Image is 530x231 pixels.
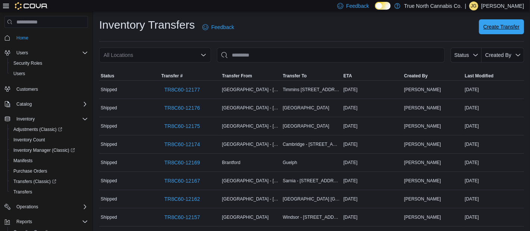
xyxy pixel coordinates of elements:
button: Transfer # [160,71,221,80]
button: Last Modified [463,71,524,80]
span: Inventory [13,115,88,123]
span: Transfers [10,187,88,196]
span: Reports [13,217,88,226]
span: Shipped [101,87,117,93]
button: Users [13,48,31,57]
span: [PERSON_NAME] [404,105,441,111]
span: [PERSON_NAME] [404,160,441,166]
span: Feedback [346,2,369,10]
span: JG [471,1,476,10]
a: TR8C60-12175 [161,119,203,134]
img: Cova [15,2,48,10]
span: Sarnia - [STREET_ADDRESS][PERSON_NAME] [283,178,341,184]
span: Adjustments (Classic) [10,125,88,134]
span: Operations [13,202,88,211]
span: Windsor - [STREET_ADDRESS] [283,214,341,220]
button: Status [99,71,160,80]
span: Shipped [101,178,117,184]
span: [GEOGRAPHIC_DATA] - [STREET_ADDRESS] [222,196,280,202]
span: Users [13,48,88,57]
span: Inventory Manager (Classic) [13,147,75,153]
span: [GEOGRAPHIC_DATA] [222,214,269,220]
button: Transfer To [281,71,342,80]
span: Manifests [13,158,32,164]
h1: Inventory Transfers [99,17,195,32]
span: [GEOGRAPHIC_DATA] [283,105,329,111]
a: Adjustments (Classic) [10,125,65,134]
div: [DATE] [463,85,524,94]
a: Security Roles [10,59,45,68]
button: Users [1,48,91,58]
span: Operations [16,204,38,210]
span: Shipped [101,141,117,147]
div: [DATE] [342,122,403,131]
span: Created By [485,52,511,58]
div: [DATE] [463,140,524,149]
button: Purchase Orders [7,166,91,176]
span: TR8C60-12167 [164,177,200,185]
span: Shipped [101,105,117,111]
button: Open list of options [201,52,206,58]
div: [DATE] [342,195,403,203]
div: [DATE] [342,158,403,167]
span: [PERSON_NAME] [404,123,441,129]
a: Manifests [10,156,35,165]
a: Customers [13,85,41,94]
p: True North Cannabis Co. [404,1,462,10]
span: Created By [404,73,428,79]
span: Transfers (Classic) [13,179,56,185]
span: Cambridge - [STREET_ADDRESS] [283,141,341,147]
span: Purchase Orders [10,167,88,176]
span: TR8C60-12157 [164,214,200,221]
span: Inventory Count [10,135,88,144]
span: Timmins [STREET_ADDRESS] [283,87,341,93]
span: [GEOGRAPHIC_DATA] - [STREET_ADDRESS] [222,141,280,147]
span: TR8C60-12176 [164,104,200,112]
a: TR8C60-12167 [161,173,203,188]
div: [DATE] [342,140,403,149]
div: [DATE] [342,103,403,112]
a: Users [10,69,28,78]
button: Reports [1,216,91,227]
button: Catalog [13,100,35,109]
button: Customers [1,83,91,94]
span: [PERSON_NAME] [404,178,441,184]
a: TR8C60-12177 [161,82,203,97]
span: [GEOGRAPHIC_DATA] - [STREET_ADDRESS] [222,87,280,93]
span: Shipped [101,123,117,129]
div: Jessica Gallant [469,1,478,10]
input: This is a search bar. After typing your query, hit enter to filter the results lower in the page. [217,48,445,62]
span: Customers [13,84,88,93]
span: Security Roles [13,60,42,66]
span: [GEOGRAPHIC_DATA] - [STREET_ADDRESS] [222,178,280,184]
button: Reports [13,217,35,226]
a: TR8C60-12157 [161,210,203,225]
a: TR8C60-12162 [161,192,203,206]
input: Dark Mode [375,2,391,10]
button: Transfer From [221,71,281,80]
a: Adjustments (Classic) [7,124,91,135]
span: Home [13,33,88,42]
span: [PERSON_NAME] [404,196,441,202]
span: [GEOGRAPHIC_DATA] [283,123,329,129]
span: Transfer To [283,73,307,79]
div: [DATE] [463,195,524,203]
button: Manifests [7,155,91,166]
span: Inventory Count [13,137,45,143]
span: Transfer # [161,73,183,79]
a: Feedback [199,20,237,35]
a: Home [13,33,31,42]
span: Customers [16,86,38,92]
span: Status [101,73,114,79]
a: Transfers (Classic) [7,176,91,187]
a: Transfers [10,187,35,196]
a: Inventory Manager (Classic) [7,145,91,155]
span: TR8C60-12162 [164,195,200,203]
button: Created By [403,71,463,80]
span: [PERSON_NAME] [404,214,441,220]
span: Guelph [283,160,297,166]
span: Catalog [13,100,88,109]
button: Created By [482,48,524,62]
button: Inventory Count [7,135,91,145]
button: Operations [13,202,41,211]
